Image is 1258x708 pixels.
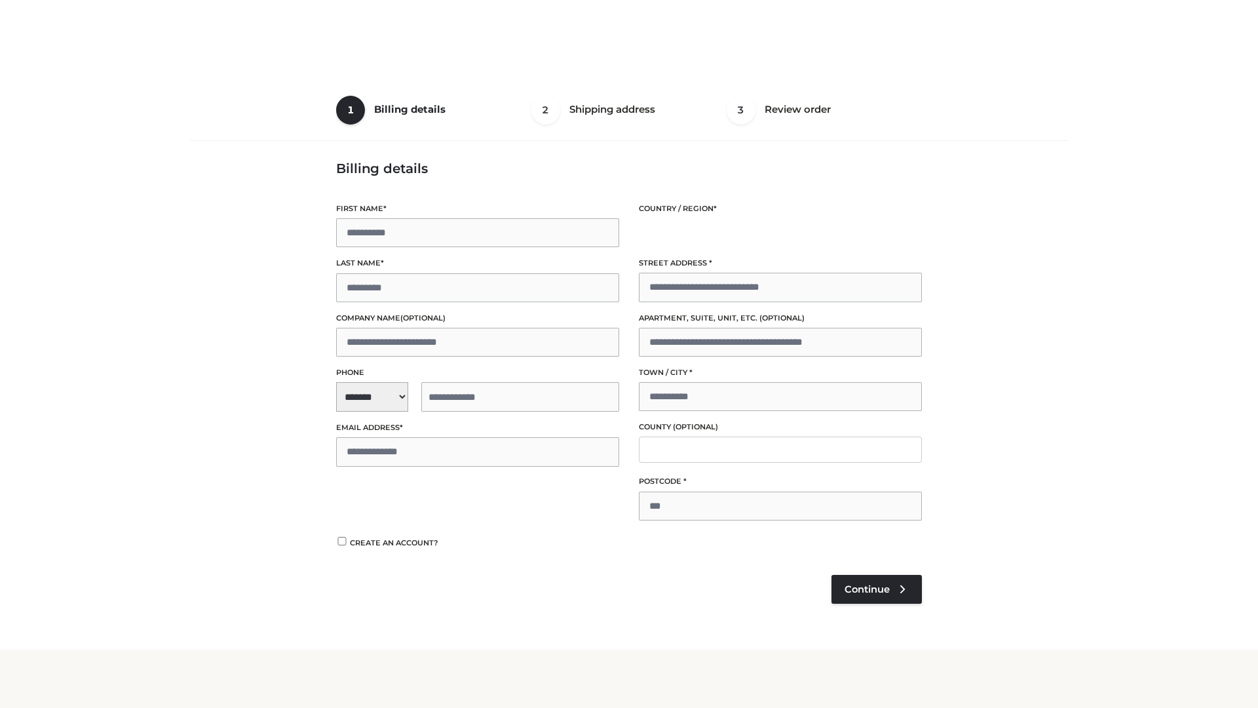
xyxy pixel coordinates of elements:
[336,161,922,176] h3: Billing details
[336,257,619,269] label: Last name
[639,366,922,379] label: Town / City
[639,475,922,488] label: Postcode
[673,422,718,431] span: (optional)
[639,312,922,324] label: Apartment, suite, unit, etc.
[831,575,922,604] a: Continue
[639,203,922,215] label: Country / Region
[336,537,348,545] input: Create an account?
[336,312,619,324] label: Company name
[759,313,805,323] span: (optional)
[400,313,446,323] span: (optional)
[336,366,619,379] label: Phone
[639,421,922,433] label: County
[845,583,890,595] span: Continue
[350,538,438,547] span: Create an account?
[336,422,619,434] label: Email address
[639,257,922,269] label: Street address
[336,203,619,215] label: First name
